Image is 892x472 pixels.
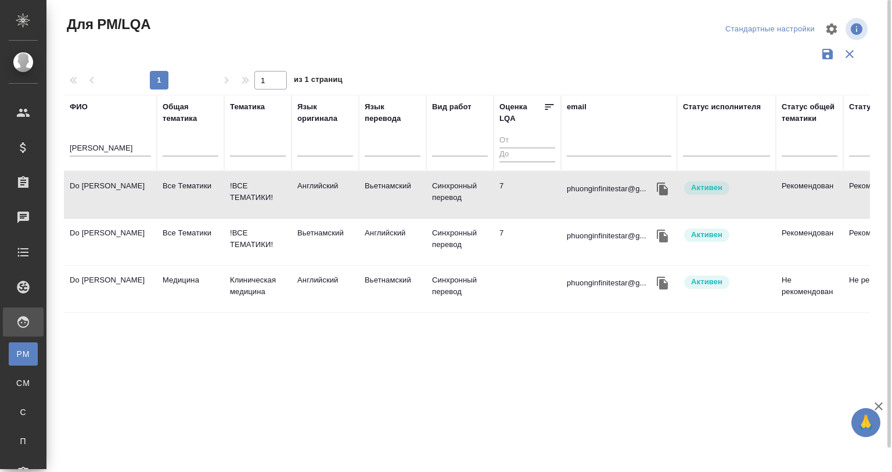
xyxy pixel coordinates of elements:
[567,183,646,195] p: phuonginfinitestar@g...
[9,371,38,395] a: CM
[224,221,292,262] td: !ВСЕ ТЕМАТИКИ!
[157,269,224,309] td: Медицина
[70,101,88,113] div: ФИО
[654,227,671,245] button: Скопировать
[839,43,861,65] button: Сбросить фильтры
[359,269,426,309] td: Вьетнамский
[499,134,555,148] input: От
[15,377,32,389] span: CM
[9,342,38,366] a: PM
[64,269,157,309] td: Do [PERSON_NAME]
[683,274,770,290] div: Рядовой исполнитель: назначай с учетом рейтинга
[776,221,843,262] td: Рекомендован
[683,227,770,243] div: Рядовой исполнитель: назначай с учетом рейтинга
[224,174,292,215] td: !ВСЕ ТЕМАТИКИ!
[782,101,837,124] div: Статус общей тематики
[567,230,646,242] p: phuonginfinitestar@g...
[691,229,722,241] p: Активен
[567,101,587,113] div: email
[856,410,876,435] span: 🙏
[15,435,32,447] span: П
[654,180,671,198] button: Скопировать
[15,348,32,360] span: PM
[292,221,359,262] td: Вьетнамский
[776,174,843,215] td: Рекомендован
[499,227,555,239] div: Перевод неплохой, но ошибки есть. Только под редактора.
[776,269,843,309] td: Не рекомендован
[9,430,38,453] a: П
[157,221,224,262] td: Все Тематики
[567,277,646,289] p: phuonginfinitestar@g...
[292,269,359,309] td: Английский
[297,101,353,124] div: Язык оригинала
[163,101,218,124] div: Общая тематика
[499,148,555,162] input: До
[15,406,32,418] span: С
[64,174,157,215] td: Do [PERSON_NAME]
[499,101,544,124] div: Оценка LQA
[851,408,880,437] button: 🙏
[426,221,494,262] td: Синхронный перевод
[426,174,494,215] td: Синхронный перевод
[432,101,472,113] div: Вид работ
[359,174,426,215] td: Вьетнамский
[691,276,722,288] p: Активен
[64,221,157,262] td: Do [PERSON_NAME]
[683,180,770,196] div: Рядовой исполнитель: назначай с учетом рейтинга
[292,174,359,215] td: Английский
[64,15,150,34] span: Для PM/LQA
[294,73,343,90] span: из 1 страниц
[426,269,494,309] td: Синхронный перевод
[683,101,761,113] div: Статус исполнителя
[359,221,426,262] td: Английский
[654,274,671,292] button: Скопировать
[157,174,224,215] td: Все Тематики
[230,101,265,113] div: Тематика
[818,15,846,43] span: Настроить таблицу
[224,269,292,309] td: Клиническая медицина
[365,101,420,124] div: Язык перевода
[9,401,38,424] a: С
[846,18,870,40] span: Посмотреть информацию
[817,43,839,65] button: Сохранить фильтры
[499,180,555,192] div: Перевод неплохой, но ошибки есть. Только под редактора.
[691,182,722,194] p: Активен
[722,20,818,38] div: split button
